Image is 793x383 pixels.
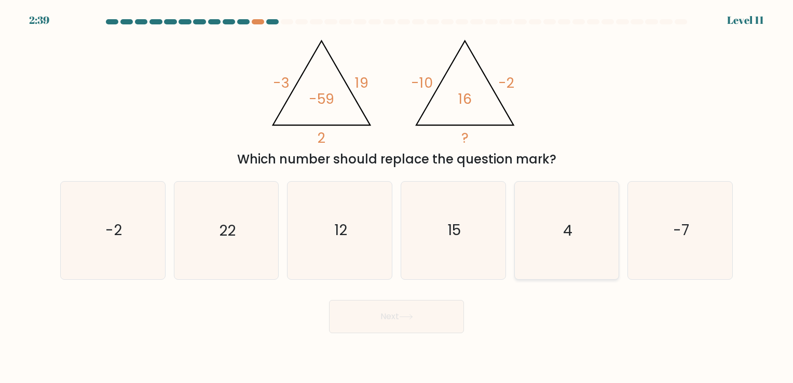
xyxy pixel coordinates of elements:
[563,221,572,241] text: 4
[334,221,347,241] text: 12
[66,150,727,169] div: Which number should replace the question mark?
[447,221,461,241] text: 15
[462,129,469,148] tspan: ?
[219,221,236,241] text: 22
[355,73,368,92] tspan: 19
[309,89,335,108] tspan: -59
[412,73,433,92] tspan: -10
[29,12,49,28] div: 2:39
[318,129,326,148] tspan: 2
[105,221,122,241] text: -2
[727,12,764,28] div: Level 11
[499,73,515,92] tspan: -2
[273,73,290,92] tspan: -3
[459,89,472,108] tspan: 16
[329,300,464,333] button: Next
[673,221,689,241] text: -7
